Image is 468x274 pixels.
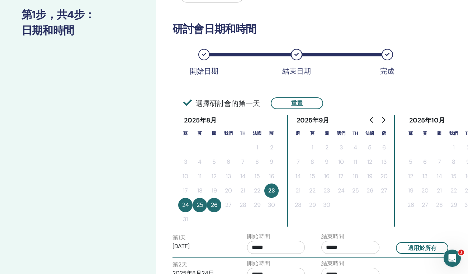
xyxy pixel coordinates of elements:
[305,169,320,184] button: 15
[446,184,461,198] button: 22
[363,169,377,184] button: 19
[334,140,348,155] button: 3
[446,155,461,169] button: 8
[334,169,348,184] button: 17
[291,126,305,140] th: 星期天
[418,184,432,198] button: 20
[458,250,464,255] span: 1
[250,198,264,212] button: 29
[446,126,461,140] th: 星期三
[193,169,207,184] button: 11
[321,259,344,268] label: 結束時間
[207,198,221,212] button: 26
[403,126,418,140] th: 星期天
[305,155,320,169] button: 8
[279,67,315,75] div: 結束日期
[403,198,418,212] button: 26
[418,198,432,212] button: 27
[446,198,461,212] button: 29
[236,184,250,198] button: 21
[247,232,270,241] label: 開始時間
[320,184,334,198] button: 23
[291,184,305,198] button: 21
[207,126,221,140] th: 星期二
[172,23,405,36] h3: 研討會日期和時間
[264,169,279,184] button: 16
[432,184,446,198] button: 21
[305,198,320,212] button: 29
[396,242,448,254] button: 適用於所有
[291,169,305,184] button: 14
[377,169,391,184] button: 20
[363,184,377,198] button: 26
[403,115,451,126] div: 2025年10月
[348,184,363,198] button: 25
[369,67,405,75] div: 完成
[378,113,389,127] button: 下個月去
[178,155,193,169] button: 3
[221,126,236,140] th: 星期三
[320,155,334,169] button: 9
[320,140,334,155] button: 2
[236,169,250,184] button: 14
[291,198,305,212] button: 28
[348,155,363,169] button: 11
[418,126,432,140] th: 星期一
[250,140,264,155] button: 1
[403,155,418,169] button: 5
[178,184,193,198] button: 17
[22,8,134,21] h3: 第1步，共4步：
[320,198,334,212] button: 30
[207,184,221,198] button: 19
[178,115,223,126] div: 2025年8月
[22,24,134,37] h3: 日期和時間
[348,169,363,184] button: 18
[264,140,279,155] button: 2
[178,169,193,184] button: 10
[363,140,377,155] button: 5
[207,155,221,169] button: 5
[320,126,334,140] th: 星期二
[193,126,207,140] th: 星期一
[334,126,348,140] th: 星期三
[264,198,279,212] button: 30
[193,184,207,198] button: 18
[264,184,279,198] button: 23
[366,113,378,127] button: 轉到上個月
[446,140,461,155] button: 1
[178,198,193,212] button: 24
[236,126,250,140] th: 星期四
[334,155,348,169] button: 10
[446,169,461,184] button: 15
[444,250,461,267] iframe: 對講機實時聊天
[172,260,187,269] label: 第 2 天
[305,140,320,155] button: 1
[418,169,432,184] button: 13
[305,126,320,140] th: 星期一
[418,155,432,169] button: 6
[377,184,391,198] button: 27
[250,184,264,198] button: 22
[321,232,344,241] label: 結束時間
[221,198,236,212] button: 27
[348,126,363,140] th: 星期四
[250,155,264,169] button: 8
[172,242,231,251] p: [DATE]
[432,169,446,184] button: 14
[377,126,391,140] th: 星期六
[183,98,260,109] span: 選擇研討會的第一天
[403,169,418,184] button: 12
[320,169,334,184] button: 16
[348,140,363,155] button: 4
[377,140,391,155] button: 6
[207,169,221,184] button: 12
[271,97,323,109] button: 重置
[403,184,418,198] button: 19
[221,184,236,198] button: 20
[264,126,279,140] th: 星期六
[377,155,391,169] button: 13
[236,155,250,169] button: 7
[363,155,377,169] button: 12
[186,67,222,75] div: 開始日期
[250,169,264,184] button: 15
